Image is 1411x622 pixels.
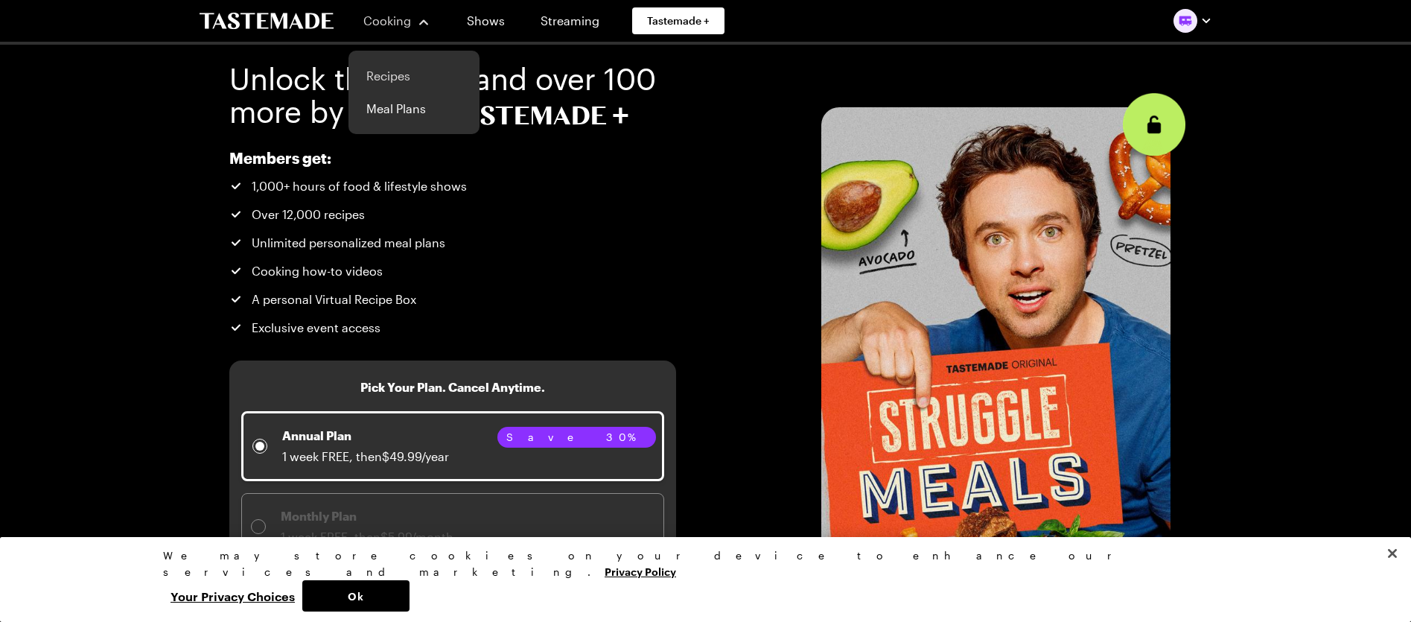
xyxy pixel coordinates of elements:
span: Cooking [363,13,411,28]
span: Over 12,000 recipes [252,206,365,223]
button: Cooking [363,3,431,39]
span: 1,000+ hours of food & lifestyle shows [252,177,467,195]
span: Save 30% [506,431,647,444]
h2: Members get: [229,149,563,167]
a: Meal Plans [357,92,471,125]
span: A personal Virtual Recipe Box [252,291,416,308]
h1: Unlock this show and over 100 more by joining [229,63,721,128]
span: 1 week FREE, then $49.99/year [282,449,449,463]
span: Cooking how-to videos [252,262,383,280]
div: We may store cookies on your device to enhance our services and marketing. [163,548,1235,580]
span: Tastemade + [647,13,710,28]
a: More information about your privacy, opens in a new tab [605,564,676,578]
span: Unlimited personalized meal plans [252,234,445,252]
button: Ok [302,580,410,612]
a: Tastemade + [632,7,724,34]
h3: Pick Your Plan. Cancel Anytime. [360,378,545,396]
button: Profile picture [1173,9,1212,33]
ul: Tastemade+ Annual subscription benefits [229,177,563,337]
p: Monthly Plan [281,507,453,525]
div: Privacy [163,548,1235,612]
span: Exclusive event access [252,319,380,337]
a: To Tastemade Home Page [200,13,334,30]
button: Your Privacy Choices [163,580,302,612]
span: 1 week FREE, then $5.99/month [281,530,453,544]
div: Cooking [348,51,480,134]
img: Profile picture [1173,9,1197,33]
a: Recipes [357,60,471,92]
p: Annual Plan [282,427,449,445]
button: Close [1376,537,1409,570]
